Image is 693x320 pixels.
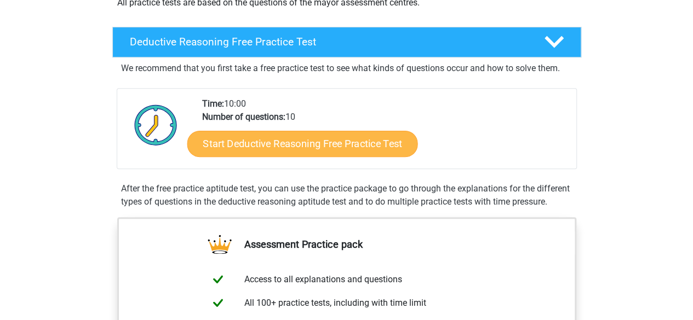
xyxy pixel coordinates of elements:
img: Clock [128,97,184,152]
h4: Deductive Reasoning Free Practice Test [130,36,526,48]
p: We recommend that you first take a free practice test to see what kinds of questions occur and ho... [121,62,572,75]
b: Number of questions: [202,112,285,122]
b: Time: [202,98,224,109]
a: Start Deductive Reasoning Free Practice Test [187,130,417,156]
a: Deductive Reasoning Free Practice Test [108,27,586,57]
div: 10:00 10 [194,97,576,168]
div: After the free practice aptitude test, you can use the practice package to go through the explana... [117,182,577,208]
